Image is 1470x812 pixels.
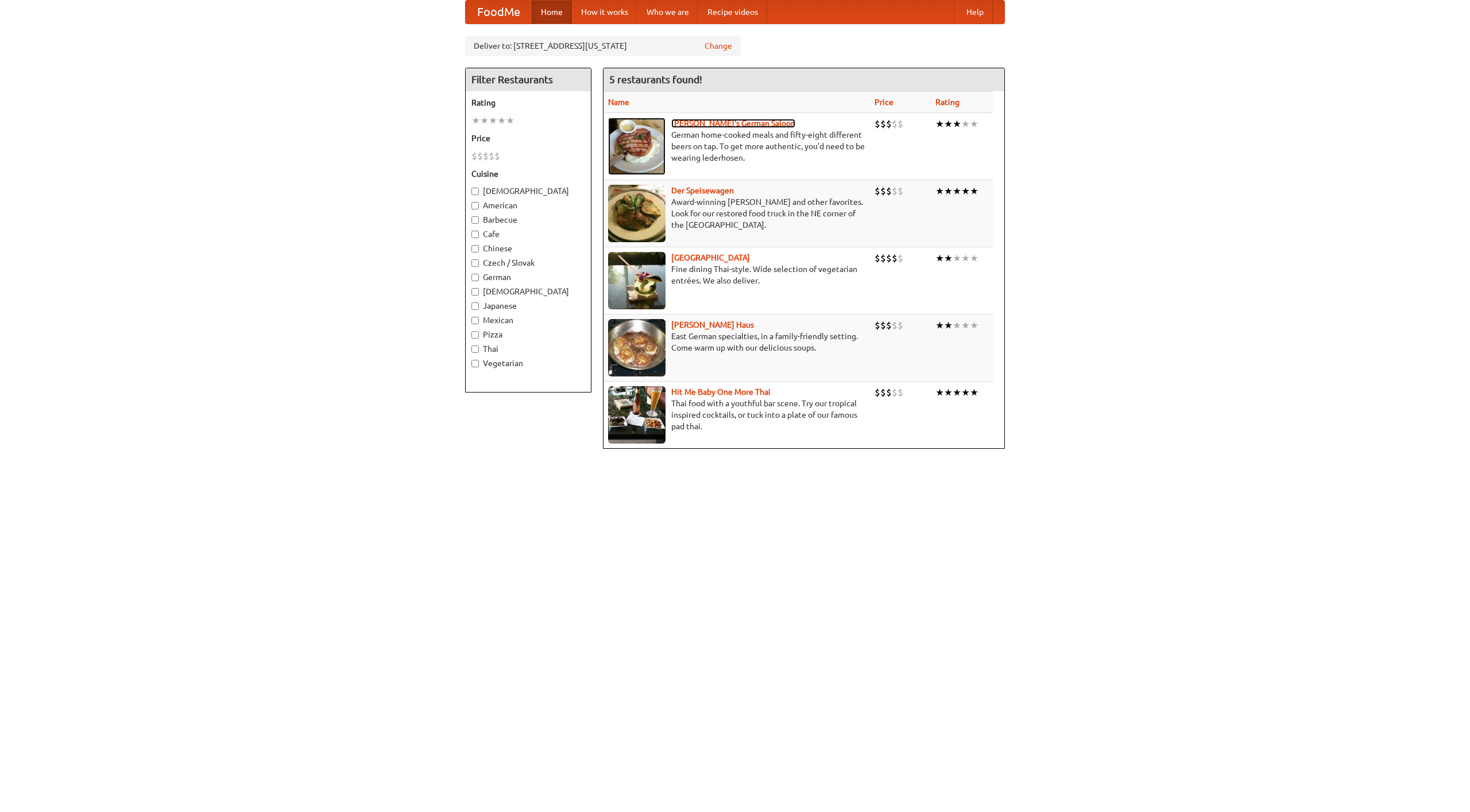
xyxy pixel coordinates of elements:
li: $ [875,319,880,332]
a: [GEOGRAPHIC_DATA] [671,253,750,262]
label: American [471,200,585,211]
h5: Price [471,133,585,144]
li: ★ [935,252,944,265]
li: ★ [935,118,944,130]
li: $ [898,252,903,265]
li: ★ [506,114,514,127]
li: ★ [961,252,970,265]
input: Vegetarian [471,360,479,367]
li: ★ [480,114,489,127]
li: ★ [935,319,944,332]
img: speisewagen.jpg [608,185,666,242]
input: Chinese [471,245,479,252]
a: [PERSON_NAME]'s German Saloon [671,119,795,128]
li: $ [886,386,892,399]
h5: Cuisine [471,168,585,180]
input: German [471,274,479,281]
a: How it works [572,1,637,24]
a: Recipe videos [698,1,767,24]
li: $ [880,185,886,197]
li: ★ [944,319,953,332]
li: $ [880,252,886,265]
li: ★ [970,252,978,265]
li: ★ [961,118,970,130]
h5: Rating [471,97,585,108]
li: $ [875,185,880,197]
label: [DEMOGRAPHIC_DATA] [471,185,585,197]
a: Help [957,1,993,24]
li: $ [489,150,494,162]
li: $ [886,118,892,130]
li: $ [875,118,880,130]
li: ★ [497,114,506,127]
a: Rating [935,98,960,107]
li: $ [898,118,903,130]
li: ★ [961,386,970,399]
li: $ [898,386,903,399]
input: Mexican [471,317,479,324]
label: Barbecue [471,214,585,226]
li: $ [483,150,489,162]
li: ★ [471,114,480,127]
input: Barbecue [471,216,479,224]
li: $ [471,150,477,162]
li: $ [892,252,898,265]
label: German [471,271,585,283]
li: ★ [944,118,953,130]
li: ★ [961,185,970,197]
li: $ [898,319,903,332]
input: American [471,202,479,209]
li: ★ [970,185,978,197]
p: East German specialties, in a family-friendly setting. Come warm up with our delicious soups. [608,331,865,353]
li: ★ [953,185,961,197]
input: [DEMOGRAPHIC_DATA] [471,188,479,195]
li: ★ [944,252,953,265]
img: babythai.jpg [608,386,666,444]
a: Name [608,98,629,107]
img: satay.jpg [608,252,666,309]
li: ★ [970,386,978,399]
li: $ [875,386,880,399]
li: $ [886,185,892,197]
a: Who we are [637,1,698,24]
li: ★ [961,319,970,332]
li: $ [880,386,886,399]
li: ★ [953,118,961,130]
label: Czech / Slovak [471,257,585,269]
input: Thai [471,345,479,353]
li: ★ [944,185,953,197]
img: kohlhaus.jpg [608,319,666,376]
li: $ [875,252,880,265]
li: $ [892,319,898,332]
label: Chinese [471,243,585,254]
a: Der Speisewagen [671,186,734,195]
p: Award-winning [PERSON_NAME] and other favorites. Look for our restored food truck in the NE corne... [608,196,865,231]
li: ★ [970,319,978,332]
li: $ [892,118,898,130]
li: ★ [970,118,978,130]
li: $ [886,252,892,265]
li: $ [892,185,898,197]
ng-pluralize: 5 restaurants found! [609,74,702,85]
a: Hit Me Baby One More Thai [671,387,771,397]
label: Mexican [471,314,585,326]
label: Japanese [471,300,585,312]
h4: Filter Restaurants [466,68,591,91]
a: FoodMe [466,1,532,24]
a: [PERSON_NAME] Haus [671,320,754,329]
p: German home-cooked meals and fifty-eight different beers on tap. To get more authentic, you'd nee... [608,129,865,164]
li: ★ [489,114,497,127]
label: Vegetarian [471,358,585,369]
p: Fine dining Thai-style. Wide selection of vegetarian entrées. We also deliver. [608,263,865,286]
input: Czech / Slovak [471,259,479,267]
input: Japanese [471,302,479,310]
li: ★ [953,319,961,332]
label: Cafe [471,228,585,240]
label: [DEMOGRAPHIC_DATA] [471,286,585,297]
li: $ [886,319,892,332]
input: Cafe [471,231,479,238]
li: ★ [953,252,961,265]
